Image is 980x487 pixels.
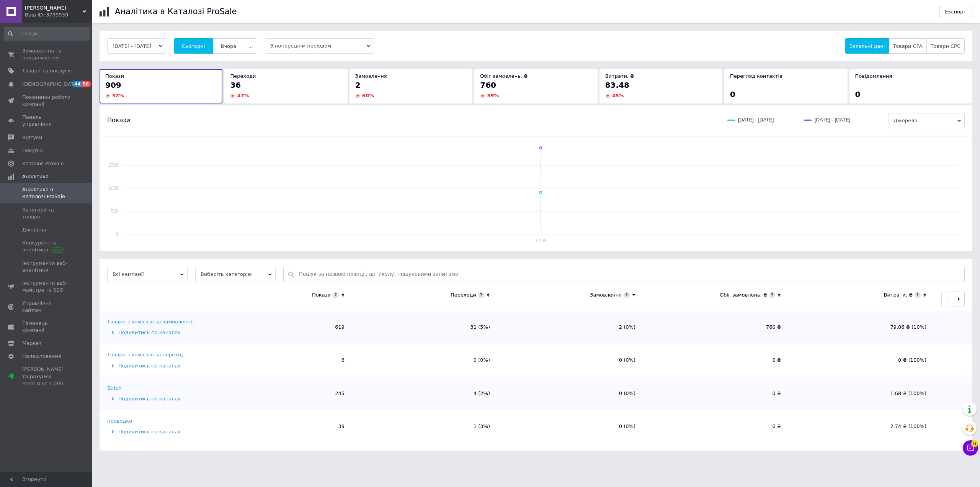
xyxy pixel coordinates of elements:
td: 0 ₴ (100%) [789,344,934,377]
span: Замовлення [355,73,387,79]
div: Товари з комісією за перехід [107,351,183,358]
span: Товари CPA [893,43,922,49]
span: Повідомлення [855,73,892,79]
div: Подивитись по каналах [107,395,205,402]
td: 0 ₴ [643,410,789,443]
span: Аналітика [22,173,49,180]
button: Товари CPC [926,38,965,54]
span: Налаштування [22,353,61,360]
span: Управління сайтом [22,300,71,313]
span: Показники роботи компанії [22,94,71,108]
span: 47 % [237,93,249,98]
div: проводки [107,418,132,425]
span: Витрати, ₴ [605,73,634,79]
text: 0 [116,231,119,237]
td: 245 [207,377,352,410]
td: 6 [207,344,352,377]
span: Обіг замовлень, ₴ [480,73,528,79]
span: Товари та послуги [22,67,71,74]
span: ... [248,43,253,49]
td: 0 ₴ [643,344,789,377]
text: 1500 [108,162,119,168]
span: 44 [73,81,82,87]
div: Витрати, ₴ [884,292,913,298]
input: Пошук за назвою позиції, артикулу, пошуковими запитами [299,267,960,282]
span: Відгуки [22,134,42,141]
div: Обіг замовлень, ₴ [720,292,767,298]
span: 39 % [487,93,499,98]
td: 39 [207,410,352,443]
text: 12.08 [535,238,546,243]
div: Stitch [107,385,121,392]
td: 1.68 ₴ (100%) [789,377,934,410]
span: 0 [855,90,861,99]
div: Подивитись по каналах [107,329,205,336]
span: ФОП Ковальчук Віталій Анатолійович [25,5,82,11]
span: Конкурентна аналітика [22,239,71,253]
span: Категорії та товари [22,207,71,220]
div: Prom мікс 1 000 [22,380,71,387]
input: Пошук [4,27,90,41]
span: Сьогодні [182,43,205,49]
span: Покази [105,73,124,79]
span: Замовлення та повідомлення [22,48,71,61]
span: Джерела [22,226,46,233]
td: 760 ₴ [643,311,789,344]
span: Товари CPC [931,43,960,49]
td: 1 (3%) [352,410,498,443]
button: Чат з покупцем6 [963,440,978,456]
button: Експорт [939,6,973,17]
span: 36 [230,80,241,90]
td: 79.06 ₴ (10%) [789,311,934,344]
span: 60 % [362,93,374,98]
span: 83.48 [605,80,629,90]
button: Загальні дані [845,38,889,54]
span: Виберіть категорію [195,267,276,282]
div: Подивитись по каналах [107,428,205,435]
span: Всі кампанії [107,267,188,282]
button: Товари CPA [889,38,926,54]
span: 2 [355,80,361,90]
span: Переходи [230,73,256,79]
span: Покупці [22,147,43,154]
span: Маркет [22,340,42,347]
td: 2.74 ₴ (100%) [789,410,934,443]
div: Переходи [451,292,476,298]
text: 1000 [108,185,119,191]
span: 56 [82,81,90,87]
td: 0 (0%) [352,344,498,377]
span: Інструменти веб-аналітики [22,260,71,274]
button: Сьогодні [174,38,213,54]
button: [DATE] - [DATE] [107,38,166,54]
span: Інструменти веб-майстра та SEO [22,280,71,294]
div: Покази [312,292,331,298]
button: ... [244,38,257,54]
h1: Аналітика в Каталозі ProSale [115,7,237,16]
span: Експорт [945,9,967,15]
span: Загальні дані [849,43,885,49]
td: 0 (0%) [498,410,643,443]
td: 4 (2%) [352,377,498,410]
text: 500 [111,208,119,214]
span: [DEMOGRAPHIC_DATA] [22,81,79,88]
span: 760 [480,80,496,90]
button: Вчора [212,38,244,54]
td: 0 (0%) [498,344,643,377]
td: 0 ₴ [643,377,789,410]
span: З попереднім періодом [265,38,374,54]
span: Каталог ProSale [22,160,64,167]
span: Вчора [220,43,236,49]
td: 2 (0%) [498,311,643,344]
span: Покази [107,116,130,125]
span: Джерела [888,113,965,128]
span: Аналітика в Каталозі ProSale [22,186,71,200]
span: 52 % [112,93,124,98]
td: 619 [207,311,352,344]
td: 31 (5%) [352,311,498,344]
td: 0 (0%) [498,377,643,410]
span: 6 [971,440,978,447]
span: 0 [730,90,735,99]
span: Панель управління [22,114,71,128]
span: Гаманець компанії [22,320,71,334]
div: Товари з комісією за замовлення [107,318,194,325]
